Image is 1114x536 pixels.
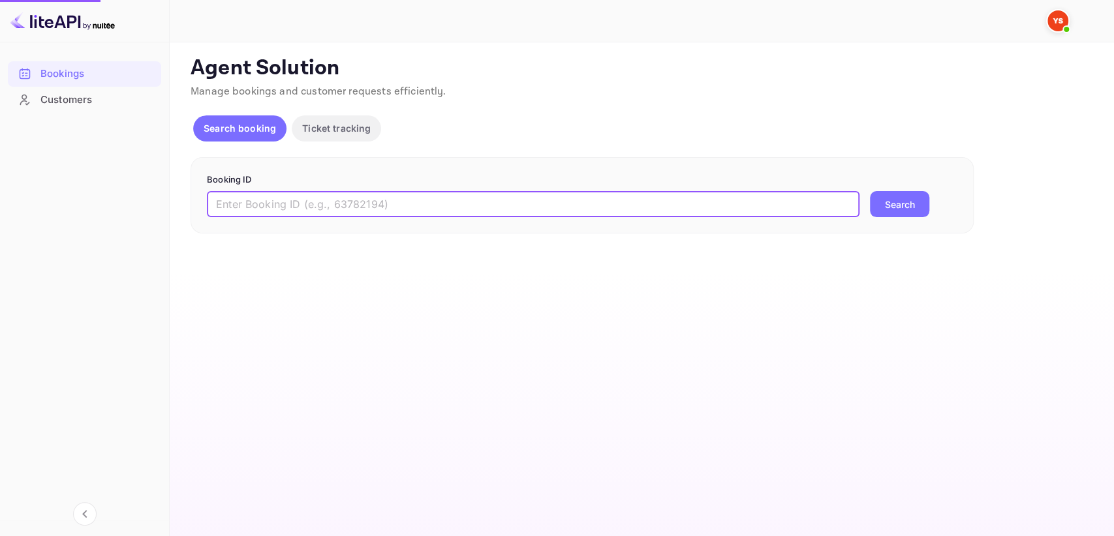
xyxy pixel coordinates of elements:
div: Bookings [40,67,155,82]
p: Ticket tracking [302,121,371,135]
p: Search booking [204,121,276,135]
a: Customers [8,87,161,112]
div: Bookings [8,61,161,87]
a: Bookings [8,61,161,85]
p: Agent Solution [191,55,1091,82]
button: Collapse navigation [73,502,97,526]
p: Booking ID [207,173,957,186]
img: LiteAPI logo [10,10,115,31]
img: Yandex Support [1047,10,1068,31]
button: Search [870,191,929,217]
div: Customers [40,93,155,108]
input: Enter Booking ID (e.g., 63782194) [207,191,859,217]
span: Manage bookings and customer requests efficiently. [191,85,446,98]
div: Customers [8,87,161,113]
